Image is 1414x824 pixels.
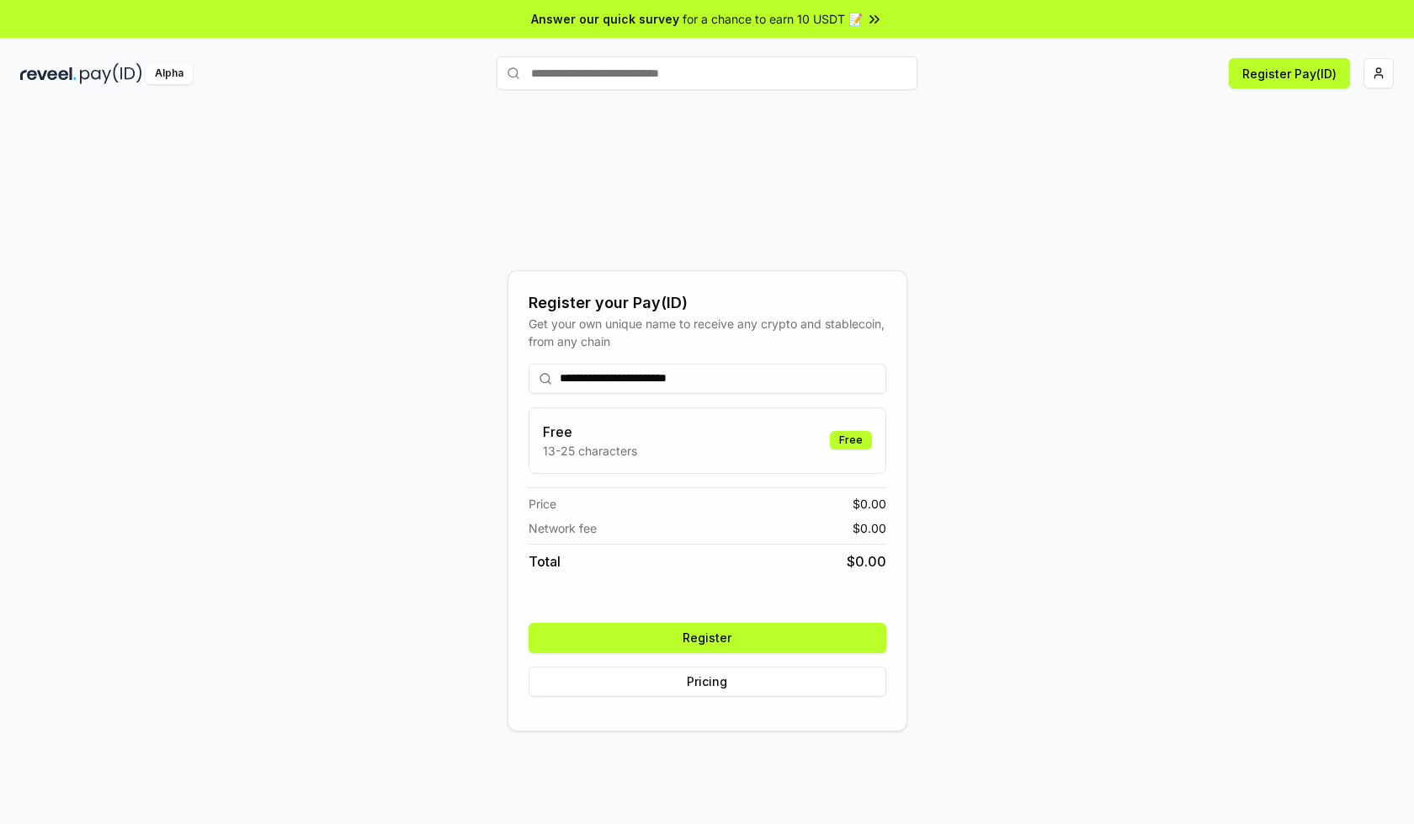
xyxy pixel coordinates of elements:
div: Free [830,431,872,449]
span: Answer our quick survey [531,10,679,28]
p: 13-25 characters [543,442,637,460]
img: pay_id [80,63,142,84]
span: Price [529,495,556,513]
button: Pricing [529,667,886,697]
button: Register [529,623,886,653]
button: Register Pay(ID) [1229,58,1350,88]
img: reveel_dark [20,63,77,84]
h3: Free [543,422,637,442]
span: Network fee [529,519,597,537]
div: Get your own unique name to receive any crypto and stablecoin, from any chain [529,315,886,350]
div: Register your Pay(ID) [529,291,886,315]
div: Alpha [146,63,193,84]
span: Total [529,551,561,571]
span: $ 0.00 [853,519,886,537]
span: $ 0.00 [847,551,886,571]
span: $ 0.00 [853,495,886,513]
span: for a chance to earn 10 USDT 📝 [683,10,863,28]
